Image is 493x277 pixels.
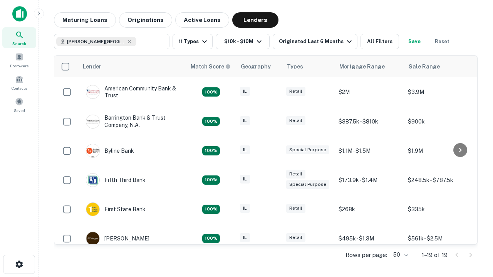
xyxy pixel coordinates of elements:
div: Byline Bank [86,144,134,158]
button: Originated Last 6 Months [273,34,357,49]
div: Originated Last 6 Months [279,37,354,46]
div: Types [287,62,303,71]
div: Special Purpose [286,180,329,189]
td: $3.9M [404,77,473,107]
div: Sale Range [409,62,440,71]
img: picture [86,85,99,98]
div: Matching Properties: 2, hasApolloMatch: undefined [202,205,220,214]
td: $495k - $1.3M [335,224,404,253]
a: Saved [2,94,36,115]
div: Matching Properties: 3, hasApolloMatch: undefined [202,146,220,155]
td: $173.9k - $1.4M [335,165,404,195]
img: picture [86,174,99,187]
button: Reset [430,34,454,49]
div: Retail [286,87,305,96]
img: capitalize-icon.png [12,6,27,22]
div: Matching Properties: 2, hasApolloMatch: undefined [202,234,220,243]
div: Retail [286,170,305,179]
td: $248.5k - $787.5k [404,165,473,195]
td: $387.5k - $810k [335,107,404,136]
button: Active Loans [175,12,229,28]
button: 11 Types [173,34,213,49]
span: Search [12,40,26,47]
div: American Community Bank & Trust [86,85,178,99]
img: picture [86,144,99,157]
td: $335k [404,195,473,224]
div: Mortgage Range [339,62,385,71]
div: Matching Properties: 2, hasApolloMatch: undefined [202,117,220,126]
div: IL [240,116,250,125]
a: Contacts [2,72,36,93]
div: Lender [83,62,101,71]
div: Retail [286,233,305,242]
button: Lenders [232,12,278,28]
div: Special Purpose [286,145,329,154]
span: Contacts [12,85,27,91]
button: Save your search to get updates of matches that match your search criteria. [402,34,427,49]
td: $900k [404,107,473,136]
div: [PERSON_NAME] [86,232,149,245]
div: IL [240,204,250,213]
a: Borrowers [2,50,36,70]
div: Matching Properties: 2, hasApolloMatch: undefined [202,175,220,185]
button: Maturing Loans [54,12,116,28]
div: IL [240,233,250,242]
iframe: Chat Widget [454,191,493,228]
div: Geography [241,62,271,71]
img: picture [86,203,99,216]
th: Types [282,56,335,77]
div: 50 [390,249,409,260]
th: Lender [78,56,186,77]
span: [PERSON_NAME][GEOGRAPHIC_DATA], [GEOGRAPHIC_DATA] [67,38,125,45]
img: picture [86,115,99,128]
td: $1.1M - $1.5M [335,136,404,165]
h6: Match Score [191,62,229,71]
td: $268k [335,195,404,224]
button: $10k - $10M [216,34,270,49]
th: Mortgage Range [335,56,404,77]
th: Capitalize uses an advanced AI algorithm to match your search with the best lender. The match sco... [186,56,236,77]
div: IL [240,145,250,154]
img: picture [86,232,99,245]
div: Retail [286,116,305,125]
div: Retail [286,204,305,213]
a: Search [2,27,36,48]
td: $561k - $2.5M [404,224,473,253]
span: Saved [14,107,25,113]
td: $1.9M [404,136,473,165]
th: Geography [236,56,282,77]
div: Barrington Bank & Trust Company, N.a. [86,114,178,128]
span: Borrowers [10,63,29,69]
button: All Filters [361,34,399,49]
th: Sale Range [404,56,473,77]
div: IL [240,87,250,96]
td: $2M [335,77,404,107]
button: Originations [119,12,172,28]
p: Rows per page: [345,250,387,260]
div: First State Bank [86,202,146,216]
p: 1–19 of 19 [422,250,448,260]
div: IL [240,175,250,184]
div: Matching Properties: 2, hasApolloMatch: undefined [202,87,220,97]
div: Fifth Third Bank [86,173,146,187]
div: Capitalize uses an advanced AI algorithm to match your search with the best lender. The match sco... [191,62,231,71]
